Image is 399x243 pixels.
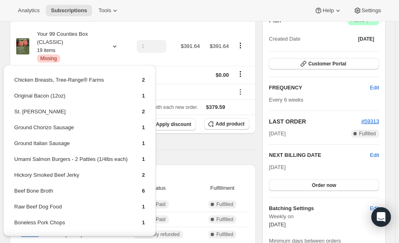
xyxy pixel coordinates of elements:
button: Add product [204,118,249,130]
button: Settings [349,5,386,16]
td: Hickory Smoked Beef Jerky [14,171,128,186]
span: Paid [156,216,166,223]
span: Tools [98,7,111,14]
button: Apply discount [144,118,196,130]
button: Edit [370,151,379,159]
span: 1 [142,93,145,99]
span: $0.00 [216,72,229,78]
button: Edit [365,81,384,94]
span: 1 [142,219,145,226]
span: 2 [142,108,145,115]
div: Open Intercom Messenger [371,207,391,227]
td: Beef Bone Broth [14,187,128,202]
span: Paid [156,201,166,208]
small: 19 items [37,48,55,53]
button: Customer Portal [269,58,379,69]
span: $391.64 [210,43,229,49]
span: [DATE] [269,221,286,228]
button: Subscriptions [46,5,92,16]
span: Order now [312,182,336,189]
td: St. [PERSON_NAME] [14,107,128,122]
button: Product actions [234,41,247,50]
span: Fulfilled [216,216,233,223]
span: Created Date [269,35,300,43]
span: Help [323,7,334,14]
span: 1 [142,140,145,146]
span: 1 [142,235,145,241]
button: [DATE] [353,33,379,45]
div: Your 99 Counties Box (CLASSIC) [31,30,104,63]
h6: Batching Settings [269,204,370,213]
span: Fulfilled [216,201,233,208]
button: Help [310,5,347,16]
td: Chicken Breasts, Tree-Range® Farms [14,76,128,91]
td: Umami Salmon Burgers - 2 Patties (1/4lbs each) [14,155,128,170]
td: Ground Italian Sausage [14,139,128,154]
td: Boneless Pork Chops [14,218,128,233]
a: #59313 [362,118,379,124]
span: Analytics [18,7,39,14]
span: Fulfillment [200,184,244,192]
td: Original Bacon (12oz) [14,91,128,106]
span: Customer Portal [308,61,346,67]
span: Edit [370,84,379,92]
span: Fulfilled [216,231,233,238]
h2: LAST ORDER [269,117,361,126]
span: 1 [142,204,145,210]
span: Subscriptions [51,7,87,14]
span: 2 [142,172,145,178]
span: [DATE] [358,36,374,42]
span: $391.64 [181,43,200,49]
td: Ground Chorizo Sausage [14,123,128,138]
span: Missing [40,55,57,62]
span: Settings [362,7,381,14]
button: Shipping actions [234,69,247,78]
span: Partially refunded [142,231,179,238]
span: Weekly on [269,213,379,221]
span: [DATE] [269,164,286,170]
h2: NEXT BILLING DATE [269,151,370,159]
span: $379.59 [206,104,225,110]
td: Raw Beef Dog Food [14,202,128,217]
span: Apply discount [156,121,191,128]
span: Edit [370,204,379,213]
span: 1 [142,124,145,130]
button: #59313 [362,117,379,126]
span: Every 6 weeks [269,97,303,103]
span: Fulfilled [359,130,376,137]
button: Analytics [13,5,44,16]
span: 2 [142,77,145,83]
span: Add product [216,121,244,127]
h2: FREQUENCY [269,84,370,92]
span: 1 [142,156,145,162]
button: Tools [94,5,124,16]
button: Edit [365,202,384,215]
span: [DATE] [269,130,286,138]
button: Order now [269,180,379,191]
span: 6 [142,188,145,194]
